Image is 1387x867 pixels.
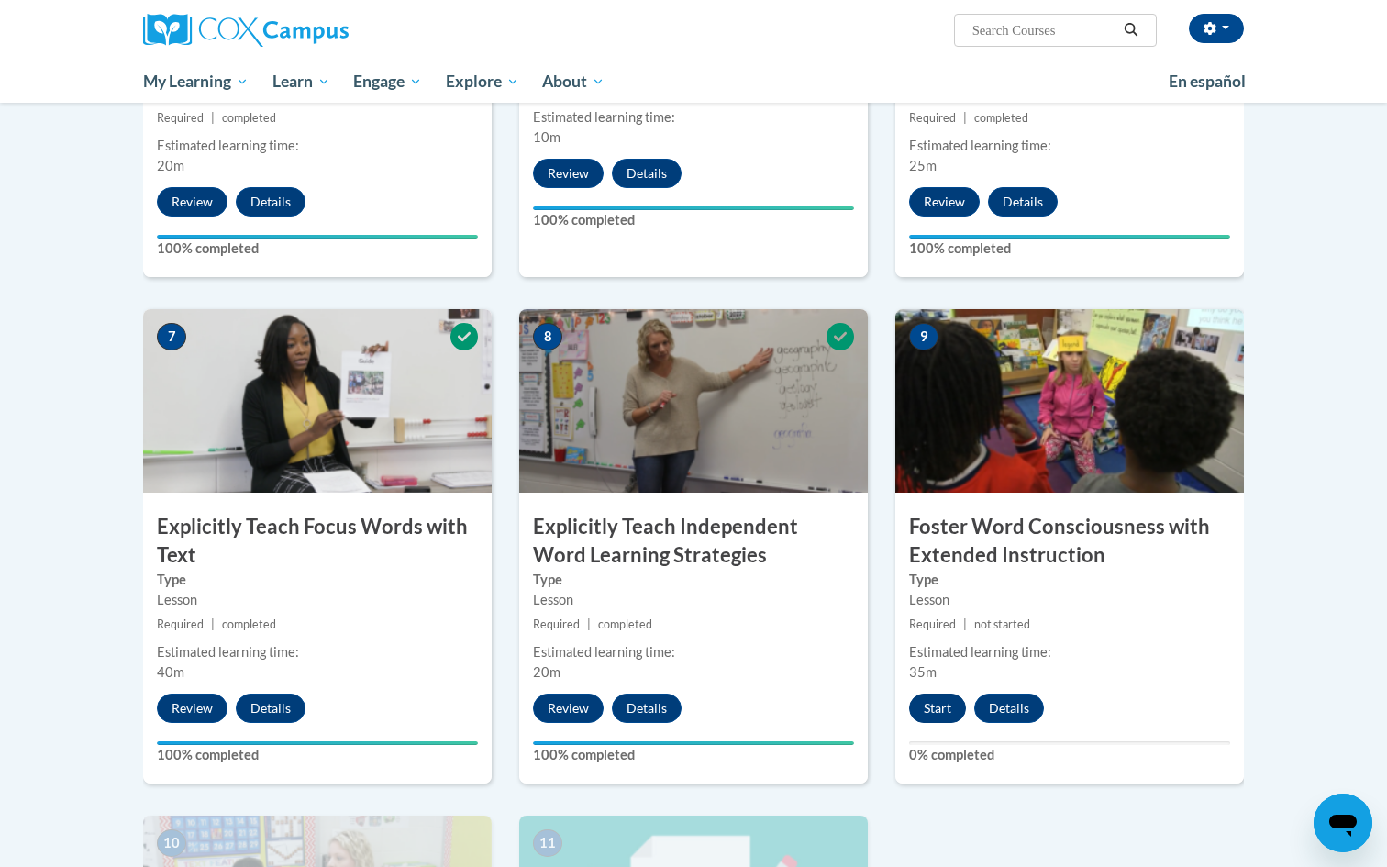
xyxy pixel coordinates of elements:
[272,71,330,93] span: Learn
[143,14,349,47] img: Cox Campus
[1314,794,1372,852] iframe: Button to launch messaging window
[157,323,186,350] span: 7
[909,323,938,350] span: 9
[533,206,854,210] div: Your progress
[533,323,562,350] span: 8
[236,187,305,217] button: Details
[909,617,956,631] span: Required
[157,694,227,723] button: Review
[143,71,249,93] span: My Learning
[909,235,1230,239] div: Your progress
[131,61,261,103] a: My Learning
[157,617,204,631] span: Required
[434,61,531,103] a: Explore
[533,829,562,857] span: 11
[533,745,854,765] label: 100% completed
[963,111,967,125] span: |
[909,664,937,680] span: 35m
[533,210,854,230] label: 100% completed
[531,61,617,103] a: About
[353,71,422,93] span: Engage
[963,617,967,631] span: |
[157,136,478,156] div: Estimated learning time:
[1117,19,1145,41] button: Search
[533,570,854,590] label: Type
[909,158,937,173] span: 25m
[1189,14,1244,43] button: Account Settings
[211,617,215,631] span: |
[157,741,478,745] div: Your progress
[1157,62,1258,101] a: En español
[909,239,1230,259] label: 100% completed
[157,570,478,590] label: Type
[222,111,276,125] span: completed
[157,239,478,259] label: 100% completed
[533,664,560,680] span: 20m
[1169,72,1246,91] span: En español
[157,158,184,173] span: 20m
[157,642,478,662] div: Estimated learning time:
[222,617,276,631] span: completed
[533,590,854,610] div: Lesson
[542,71,605,93] span: About
[533,617,580,631] span: Required
[157,235,478,239] div: Your progress
[909,187,980,217] button: Review
[157,111,204,125] span: Required
[909,111,956,125] span: Required
[519,513,868,570] h3: Explicitly Teach Independent Word Learning Strategies
[116,61,1271,103] div: Main menu
[143,513,492,570] h3: Explicitly Teach Focus Words with Text
[612,159,682,188] button: Details
[909,745,1230,765] label: 0% completed
[909,590,1230,610] div: Lesson
[909,694,966,723] button: Start
[533,741,854,745] div: Your progress
[533,129,560,145] span: 10m
[974,111,1028,125] span: completed
[533,159,604,188] button: Review
[598,617,652,631] span: completed
[895,513,1244,570] h3: Foster Word Consciousness with Extended Instruction
[157,187,227,217] button: Review
[533,642,854,662] div: Estimated learning time:
[236,694,305,723] button: Details
[895,309,1244,493] img: Course Image
[446,71,519,93] span: Explore
[211,111,215,125] span: |
[157,590,478,610] div: Lesson
[974,694,1044,723] button: Details
[909,136,1230,156] div: Estimated learning time:
[157,829,186,857] span: 10
[157,745,478,765] label: 100% completed
[143,14,492,47] a: Cox Campus
[157,664,184,680] span: 40m
[519,309,868,493] img: Course Image
[587,617,591,631] span: |
[533,694,604,723] button: Review
[533,107,854,128] div: Estimated learning time:
[261,61,342,103] a: Learn
[988,187,1058,217] button: Details
[909,570,1230,590] label: Type
[909,642,1230,662] div: Estimated learning time:
[341,61,434,103] a: Engage
[974,617,1030,631] span: not started
[143,309,492,493] img: Course Image
[971,19,1117,41] input: Search Courses
[612,694,682,723] button: Details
